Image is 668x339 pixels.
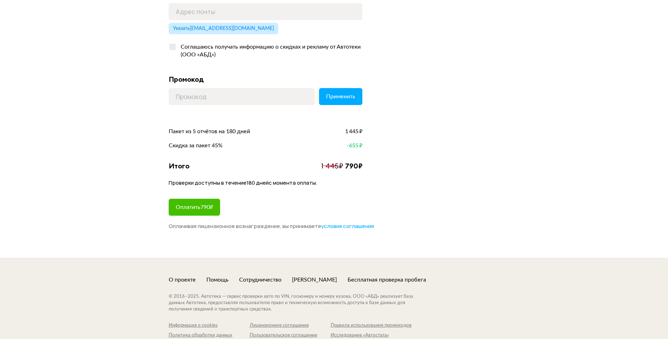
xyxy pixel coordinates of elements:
[331,332,412,339] a: Исследование «Автостата»
[345,128,362,135] span: 1 445 ₽
[347,142,362,149] span: -655 ₽
[169,332,250,339] a: Политика обработки данных
[169,199,220,216] button: Оплатить790₽
[345,161,362,171] div: 790 ₽
[169,294,427,313] div: © 2016– 2025 . Автотека — сервис проверки авто по VIN, госномеру и номеру кузова. ООО «АБД» реали...
[292,276,337,284] a: [PERSON_NAME]
[169,3,362,20] input: Адрес почты
[169,23,278,34] button: Указать[EMAIL_ADDRESS][DOMAIN_NAME]
[169,322,250,329] a: Информация о cookies
[169,142,223,149] span: Скидка за пакет 45%
[319,88,362,105] button: Применить
[321,223,374,230] a: условия соглашения
[169,128,250,135] span: Пакет из 5 отчётов на 180 дней
[169,222,374,230] span: Оплачивая лицензионное вознаграждение, вы принимаете
[239,276,281,284] a: Сотрудничество
[176,43,362,58] div: Соглашаюсь получать информацию о скидках и рекламу от Автотеки (ООО «АБД»)
[176,204,213,210] span: Оплатить 790 ₽
[348,276,426,284] a: Бесплатная проверка пробега
[173,26,274,31] span: Указать [EMAIL_ADDRESS][DOMAIN_NAME]
[169,88,315,105] input: Промокод
[169,179,362,190] p: Проверки доступны в течение 180 дней с момента оплаты.
[326,94,355,99] span: Применить
[250,332,331,339] a: Пользовательское соглашение
[169,75,362,84] div: Промокод
[321,161,343,170] span: 1 445 ₽
[331,322,412,329] a: Правила использования промокодов
[321,222,374,230] span: условия соглашения
[169,276,196,284] a: О проекте
[169,161,189,171] div: Итого
[250,322,331,329] a: Лицензионное соглашение
[206,276,229,284] a: Помощь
